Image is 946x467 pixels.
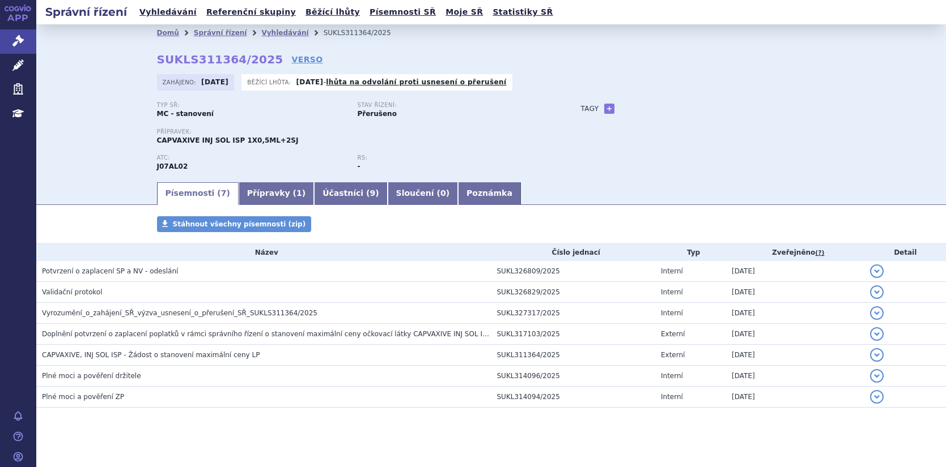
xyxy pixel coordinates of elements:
td: SUKL314096/2025 [491,366,655,387]
span: CAPVAXIVE, INJ SOL ISP - Žádost o stanovení maximální ceny LP [42,351,260,359]
td: [DATE] [726,324,864,345]
strong: Přerušeno [358,110,397,118]
td: SUKL326829/2025 [491,282,655,303]
button: detail [870,327,884,341]
td: SUKL311364/2025 [491,345,655,366]
td: SUKL326809/2025 [491,261,655,282]
h2: Správní řízení [36,4,136,20]
span: Externí [661,351,685,359]
strong: [DATE] [296,78,323,86]
p: Přípravek: [157,128,558,135]
strong: PNEUMOCOCCUS, PURIFIKOVANÉ POLYSACHARIDOVÉ ANTIGENY KONJUGOVANÉ [157,162,188,170]
span: 1 [296,188,302,198]
span: 0 [440,188,446,198]
td: SUKL314094/2025 [491,387,655,408]
abbr: (?) [815,249,824,257]
span: Zahájeno: [163,78,198,87]
button: detail [870,285,884,299]
span: Doplnění potvrzení o zaplacení poplatků v rámci správního řízení o stanovení maximální ceny očkov... [42,330,635,338]
strong: MC - stanovení [157,110,214,118]
span: Vyrozumění_o_zahájení_SŘ_výzva_usnesení_o_přerušení_SŘ_SUKLS311364/2025 [42,309,317,317]
span: Interní [661,309,683,317]
a: lhůta na odvolání proti usnesení o přerušení [326,78,506,86]
span: Potvrzení o zaplacení SP a NV - odeslání [42,267,178,275]
td: [DATE] [726,303,864,324]
button: detail [870,348,884,362]
a: Účastníci (9) [314,182,387,205]
span: CAPVAXIVE INJ SOL ISP 1X0,5ML+2SJ [157,136,299,144]
span: Interní [661,393,683,401]
td: SUKL327317/2025 [491,303,655,324]
th: Typ [655,244,726,261]
a: Moje SŘ [442,5,486,20]
p: RS: [358,155,547,161]
th: Zveřejněno [726,244,864,261]
a: Písemnosti SŘ [366,5,439,20]
a: Sloučení (0) [388,182,458,205]
p: ATC: [157,155,346,161]
span: Interní [661,288,683,296]
td: [DATE] [726,282,864,303]
th: Číslo jednací [491,244,655,261]
span: Plné moci a pověření ZP [42,393,124,401]
a: Vyhledávání [261,29,308,37]
a: Písemnosti (7) [157,182,239,205]
button: detail [870,264,884,278]
span: 7 [221,188,227,198]
strong: [DATE] [201,78,228,86]
td: [DATE] [726,387,864,408]
span: 9 [370,188,375,198]
a: Stáhnout všechny písemnosti (zip) [157,216,312,232]
span: Validační protokol [42,288,103,296]
a: Přípravky (1) [239,182,314,205]
span: Externí [661,330,685,338]
button: detail [870,390,884,404]
a: Referenční skupiny [203,5,299,20]
a: Správní řízení [194,29,247,37]
td: [DATE] [726,261,864,282]
th: Název [36,244,491,261]
h3: Tagy [581,102,599,115]
td: [DATE] [726,366,864,387]
span: Interní [661,267,683,275]
p: - [296,78,506,87]
a: Poznámka [458,182,521,205]
td: [DATE] [726,345,864,366]
button: detail [870,369,884,383]
a: VERSO [291,54,323,65]
strong: - [358,162,360,170]
span: Plné moci a pověření držitele [42,372,141,380]
button: detail [870,306,884,320]
a: Domů [157,29,179,37]
li: SUKLS311364/2025 [324,24,406,41]
td: SUKL317103/2025 [491,324,655,345]
a: Statistiky SŘ [489,5,556,20]
p: Typ SŘ: [157,102,346,109]
a: Běžící lhůty [302,5,363,20]
strong: SUKLS311364/2025 [157,53,283,66]
span: Běžící lhůta: [247,78,293,87]
span: Interní [661,372,683,380]
a: + [604,104,614,114]
span: Stáhnout všechny písemnosti (zip) [173,220,306,228]
th: Detail [864,244,946,261]
p: Stav řízení: [358,102,547,109]
a: Vyhledávání [136,5,200,20]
